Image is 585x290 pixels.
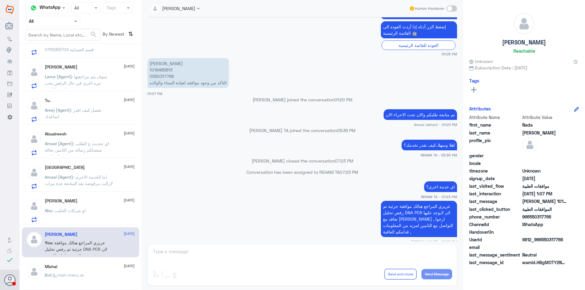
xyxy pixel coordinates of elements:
[381,201,457,237] p: 13/8/2025, 7:23 PM
[414,122,457,127] span: Amaal alknani - 01:20 PM
[469,168,521,174] span: timezone
[124,263,135,269] span: [DATE]
[469,152,521,159] span: gender
[124,131,135,136] span: [DATE]
[147,58,229,88] p: 13/8/2025, 1:07 PM
[27,98,42,113] img: defaultAdmin.png
[52,272,84,278] span: : main menu ar
[469,206,521,212] span: last_clicked_button
[522,190,566,197] span: 2025-08-13T10:07:19.536Z
[421,269,452,279] button: Send Message
[45,208,52,213] span: Abu
[415,6,444,11] span: Human Handover
[45,65,77,70] h5: ابو يوسف -محمد العتيبي
[27,264,42,279] img: defaultAdmin.png
[4,274,16,286] button: Avatar
[27,165,42,180] img: defaultAdmin.png
[45,131,66,137] h5: Abualreesh
[100,29,126,41] span: By Newest
[522,114,566,121] span: Attribute Value
[105,4,116,12] div: Tags
[147,96,457,103] p: [PERSON_NAME] joined the conversation
[424,181,457,192] p: 13/8/2025, 7:23 PM
[522,168,566,174] span: Unknown
[522,183,566,189] span: موافقات الطبية
[340,169,358,175] span: 07:23 PM
[124,164,135,169] span: [DATE]
[45,272,52,278] span: Bot
[522,229,566,235] span: null
[45,174,113,186] span: : اما الخدمة الاخرى لازالت مرفوضة بعد المتابعة عدة مرات
[381,21,457,38] p: 13/8/2025, 1:05 PM
[6,256,13,264] i: check
[469,229,521,235] span: HandoverOn
[6,5,14,14] img: Widebot Logo
[26,29,100,40] input: Search by Name, Local etc…
[421,194,457,199] span: REHAM TA - 07:23 PM
[90,30,97,40] button: search
[522,130,566,136] span: Abdullah
[469,78,479,83] h6: Tags
[45,141,109,159] span: : اي تحديث ع الطلب ستصلكم رساله من التامين بحالة الموافقة
[514,13,534,34] img: defaultAdmin.png
[522,198,566,204] span: ندى عبدالله الرصيص 1016485813 0550317766 التاكد من وجود موافقه لعيادة النساء والولاده
[45,74,107,92] span: : سوف يتم مراجعتها مره اخرى في حال الرفض يجب مراجعة التامين
[27,65,42,80] img: defaultAdmin.png
[469,198,521,204] span: last_message
[469,259,521,266] span: last_message_id
[45,232,77,237] h5: Nada Abdullah
[45,264,57,269] h5: Mishal
[469,236,521,243] span: UserId
[45,240,52,245] span: You
[522,259,566,266] span: wamid.HBgMOTY2NTUwMzE3NzY2FQIAEhgUM0E4NjE1NTE4NUNDRjE0MDM4OUYA
[522,137,537,152] img: defaultAdmin.png
[469,114,521,121] span: Attribute Name
[147,158,457,164] p: [PERSON_NAME] closed the conversation
[381,40,456,50] div: العودة للقائمة الرئيسية
[128,29,133,39] i: ⇅
[45,240,112,277] span: : عزيزي المراجع هنالك موافقة جزئية تم رفض تحليل DNA PCR لان لايوجد عليها تعاقد مع [PERSON_NAME] ,...
[502,39,546,46] h5: [PERSON_NAME]
[334,97,352,102] span: 01:20 PM
[522,214,566,220] span: 966550317766
[522,252,566,258] span: 0
[27,131,42,147] img: defaultAdmin.png
[522,160,566,166] span: null
[469,214,521,220] span: phone_number
[45,165,85,170] h5: Turki
[124,231,135,236] span: [DATE]
[469,65,579,71] span: Subscription Date : [DATE]
[45,141,73,146] span: Amaal (Agent)
[147,92,162,96] span: 01:07 PM
[469,175,521,182] span: signup_date
[513,48,535,54] h6: Reachable
[90,31,97,38] span: search
[384,109,457,120] p: 13/8/2025, 1:20 PM
[147,127,457,134] p: [PERSON_NAME] TA joined the conversation
[45,174,73,180] span: Amaal (Agent)
[469,183,521,189] span: last_visited_flow
[469,137,521,151] span: profile_pic
[411,239,457,244] span: [PERSON_NAME] - 07:23 PM
[469,106,491,111] h6: Attributes
[469,221,521,228] span: ChannelId
[45,107,71,113] span: Areej (Agent)
[45,74,72,79] span: Lama (Agent)
[469,244,521,250] span: email
[469,252,521,258] span: last_message_sentiment
[45,198,77,204] h5: Abu Hassa
[45,107,101,119] span: : تفضل كيف اقدر اساعدك
[522,152,566,159] span: null
[27,232,42,247] img: defaultAdmin.png
[402,140,457,150] p: 13/8/2025, 5:36 PM
[45,98,51,103] h5: Tu.
[147,169,457,175] p: Conversation has been assigned to REHAM TA
[522,221,566,228] span: 2
[469,160,521,166] span: locale
[469,122,521,128] span: first_name
[29,3,38,12] img: whatsapp.png
[469,190,521,197] span: last_interaction
[522,122,566,128] span: Nada
[335,158,353,163] span: 07:23 PM
[469,58,493,65] span: Unknown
